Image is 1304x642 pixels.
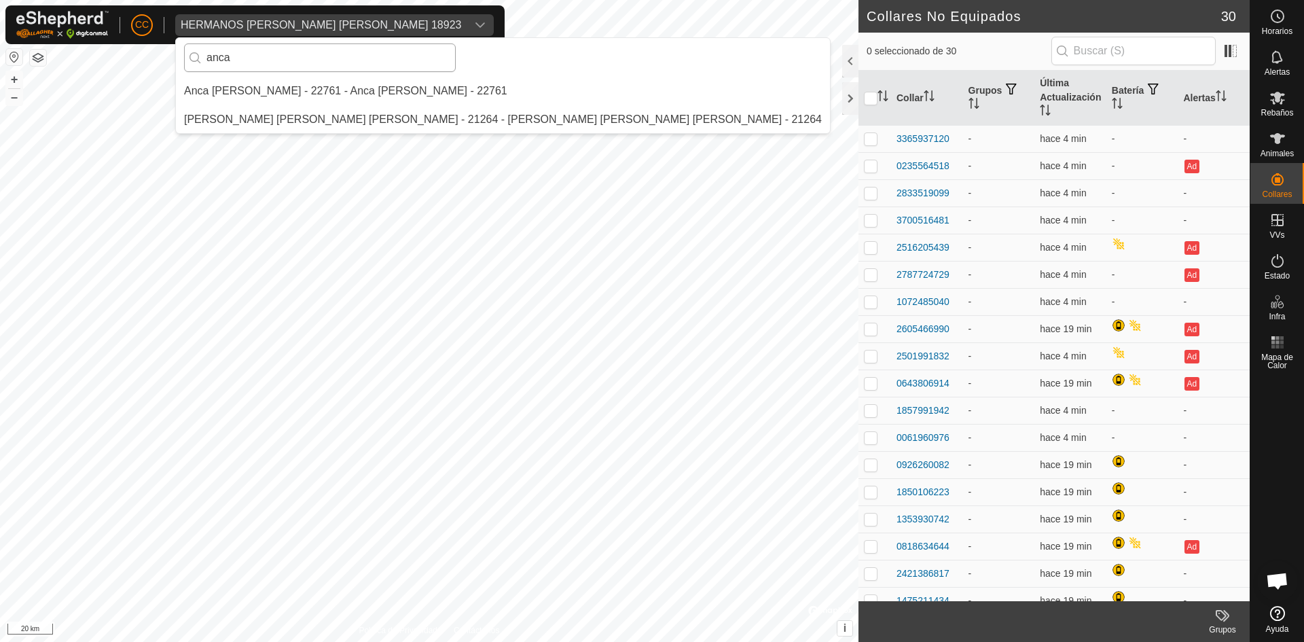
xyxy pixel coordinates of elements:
td: - [1178,587,1250,614]
td: - [963,125,1035,152]
p-sorticon: Activar para ordenar [877,92,888,103]
span: 23 sept 2025, 10:34 [1040,595,1091,606]
td: - [963,234,1035,261]
td: - [963,342,1035,370]
td: - [963,315,1035,342]
button: – [6,89,22,105]
div: 1353930742 [896,512,949,527]
button: + [6,71,22,88]
span: 23 sept 2025, 10:34 [1040,459,1091,470]
button: Ad [1184,540,1199,554]
div: Anca [PERSON_NAME] - 22761 - Anca [PERSON_NAME] - 22761 [184,83,507,99]
div: [PERSON_NAME] [PERSON_NAME] [PERSON_NAME] - 21264 - [PERSON_NAME] [PERSON_NAME] [PERSON_NAME] - 2... [184,111,822,128]
span: 23 sept 2025, 10:49 [1040,160,1086,171]
input: Buscar (S) [1051,37,1216,65]
span: 23 sept 2025, 10:49 [1040,351,1086,361]
span: Estado [1265,272,1290,280]
td: - [963,207,1035,234]
td: - [1178,451,1250,478]
a: Ayuda [1250,601,1304,639]
td: - [1178,560,1250,587]
span: 23 sept 2025, 10:34 [1040,568,1091,579]
span: 23 sept 2025, 10:49 [1040,242,1086,253]
td: - [963,179,1035,207]
span: Horarios [1262,27,1292,35]
div: 1850106223 [896,485,949,499]
td: - [1178,125,1250,152]
td: - [963,451,1035,478]
span: 23 sept 2025, 10:34 [1040,323,1091,334]
span: 23 sept 2025, 10:49 [1040,296,1086,307]
span: Ayuda [1266,625,1289,633]
li: Anca Sanda Bercian - 22761 [176,77,830,105]
div: 0061960976 [896,431,949,445]
span: Rebaños [1261,109,1293,117]
div: 2516205439 [896,240,949,255]
div: 2833519099 [896,186,949,200]
div: 2605466990 [896,322,949,336]
td: - [1106,207,1178,234]
span: 23 sept 2025, 10:34 [1040,514,1091,524]
span: 30 [1221,6,1236,26]
span: 23 sept 2025, 10:49 [1040,405,1086,416]
td: - [1178,207,1250,234]
div: dropdown trigger [467,14,494,36]
th: Última Actualización [1034,71,1106,126]
td: - [1106,179,1178,207]
div: 3700516481 [896,213,949,228]
td: - [963,424,1035,451]
span: 23 sept 2025, 10:49 [1040,133,1086,144]
td: - [963,587,1035,614]
th: Grupos [963,71,1035,126]
button: Restablecer Mapa [6,49,22,65]
div: 0643806914 [896,376,949,391]
div: 1475211434 [896,594,949,608]
td: - [1178,478,1250,505]
span: Infra [1269,313,1285,321]
div: Grupos [1195,624,1250,636]
div: HERMANOS [PERSON_NAME] [PERSON_NAME] 18923 [181,20,461,31]
span: Alertas [1265,68,1290,76]
td: - [963,288,1035,315]
div: 3365937120 [896,132,949,146]
td: - [1178,397,1250,424]
div: 1072485040 [896,295,949,309]
button: Ad [1184,160,1199,173]
span: 23 sept 2025, 10:34 [1040,378,1091,389]
div: 2421386817 [896,567,949,581]
td: - [1106,261,1178,288]
button: Capas del Mapa [30,50,46,66]
td: - [1178,179,1250,207]
th: Batería [1106,71,1178,126]
td: - [1106,397,1178,424]
td: - [1106,125,1178,152]
span: Mapa de Calor [1254,353,1301,370]
div: 2787724729 [896,268,949,282]
p-sorticon: Activar para ordenar [1216,92,1227,103]
span: 23 sept 2025, 10:34 [1040,486,1091,497]
span: VVs [1269,231,1284,239]
a: Política de Privacidad [359,624,437,637]
ul: Option List [176,77,830,133]
h2: Collares No Equipados [867,8,1221,24]
td: - [1178,424,1250,451]
td: - [963,478,1035,505]
div: Chat abierto [1257,560,1298,601]
span: 23 sept 2025, 10:49 [1040,188,1086,198]
button: Ad [1184,268,1199,282]
td: - [963,370,1035,397]
span: i [844,622,846,634]
span: 23 sept 2025, 10:49 [1040,269,1086,280]
td: - [963,505,1035,533]
img: Logo Gallagher [16,11,109,39]
span: 23 sept 2025, 10:34 [1040,541,1091,552]
button: Ad [1184,377,1199,391]
td: - [1106,288,1178,315]
input: Buscar por región, país, empresa o propiedad [184,43,456,72]
td: - [963,152,1035,179]
th: Collar [891,71,963,126]
button: Ad [1184,241,1199,255]
button: Ad [1184,323,1199,336]
td: - [963,560,1035,587]
td: - [1106,152,1178,179]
